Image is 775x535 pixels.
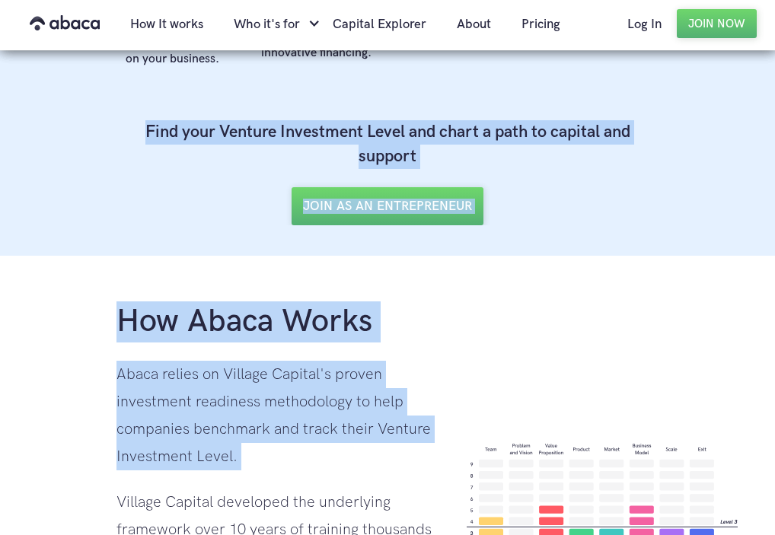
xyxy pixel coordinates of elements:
[677,9,757,38] a: Join Now
[116,361,436,470] div: Abaca relies on Village Capital's proven investment readiness methodology to help companies bench...
[116,301,372,342] h1: How Abaca Works
[116,120,659,169] h4: Find your Venture Investment Level and chart a path to capital and support
[292,187,483,225] a: JOIN AS AN ENTREPRENEUR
